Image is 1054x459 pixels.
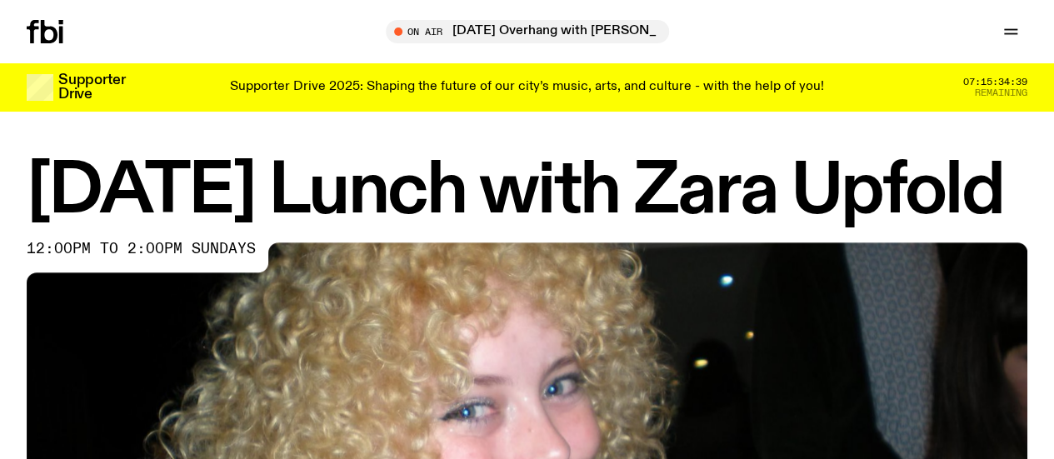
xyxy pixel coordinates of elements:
h1: [DATE] Lunch with Zara Upfold [27,158,1027,226]
button: On Air[DATE] Overhang with [PERSON_NAME] [386,20,669,43]
span: Remaining [975,88,1027,97]
span: 12:00pm to 2:00pm sundays [27,242,256,256]
h3: Supporter Drive [58,73,125,102]
span: 07:15:34:39 [963,77,1027,87]
p: Supporter Drive 2025: Shaping the future of our city’s music, arts, and culture - with the help o... [230,80,824,95]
